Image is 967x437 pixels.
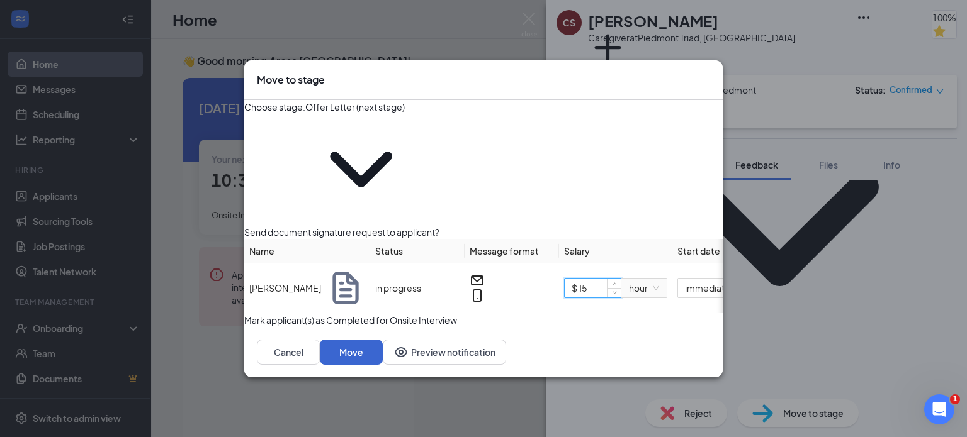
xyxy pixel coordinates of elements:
[370,239,465,263] th: Status
[924,394,954,424] iframe: Intercom live chat
[326,268,365,307] svg: Document
[320,340,383,365] button: Move
[383,340,506,365] button: Preview notificationEye
[629,279,659,297] span: hour
[470,273,485,288] svg: Email
[611,280,618,287] span: up
[672,239,861,263] th: Start date
[685,279,758,297] span: immediately
[559,239,672,263] th: Salary
[305,114,417,225] svg: ChevronDown
[257,340,320,365] button: Cancel
[244,100,305,225] span: Choose stage :
[257,73,325,87] h3: Move to stage
[465,239,559,263] th: Message format
[607,288,621,297] span: Decrease Value
[393,345,409,360] svg: Eye
[244,313,457,327] span: Mark applicant(s) as Completed for Onsite Interview
[244,239,370,263] th: Name
[249,281,321,295] span: [PERSON_NAME]
[370,263,465,313] td: in progress
[470,288,485,303] svg: MobileSms
[244,225,439,239] span: Send document signature request to applicant?
[611,289,618,297] span: down
[607,279,621,288] span: Increase Value
[950,394,960,404] span: 1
